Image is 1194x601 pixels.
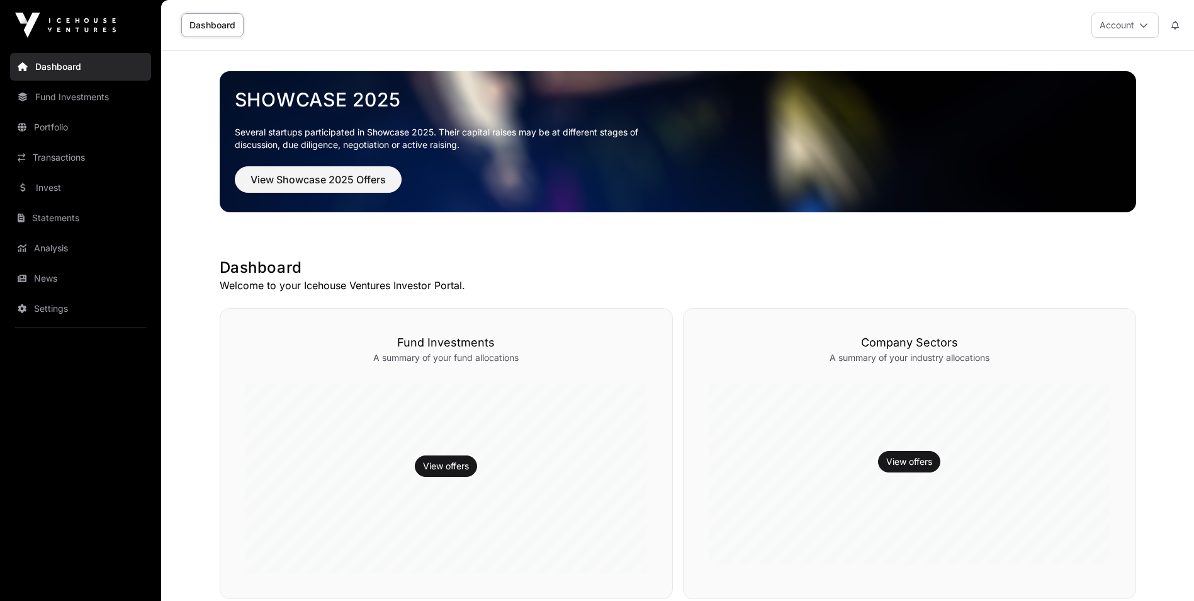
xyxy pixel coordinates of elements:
[1091,13,1159,38] button: Account
[10,234,151,262] a: Analysis
[886,455,932,468] a: View offers
[220,71,1136,212] img: Showcase 2025
[10,113,151,141] a: Portfolio
[10,144,151,171] a: Transactions
[181,13,244,37] a: Dashboard
[235,88,1121,111] a: Showcase 2025
[415,455,477,477] button: View offers
[15,13,116,38] img: Icehouse Ventures Logo
[10,174,151,202] a: Invest
[1131,541,1194,601] iframe: Chat Widget
[10,295,151,323] a: Settings
[709,352,1110,364] p: A summary of your industry allocations
[10,83,151,111] a: Fund Investments
[709,334,1110,352] h3: Company Sectors
[878,451,940,472] button: View offers
[220,258,1136,278] h1: Dashboard
[423,460,469,472] a: View offers
[235,179,402,192] a: View Showcase 2025 Offers
[235,166,402,193] button: View Showcase 2025 Offers
[245,334,647,352] h3: Fund Investments
[10,265,151,292] a: News
[235,126,658,151] p: Several startups participated in Showcase 2025. Their capital raises may be at different stages o...
[10,53,151,81] a: Dashboard
[245,352,647,364] p: A summary of your fund allocations
[220,278,1136,293] p: Welcome to your Icehouse Ventures Investor Portal.
[10,204,151,232] a: Statements
[251,172,386,187] span: View Showcase 2025 Offers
